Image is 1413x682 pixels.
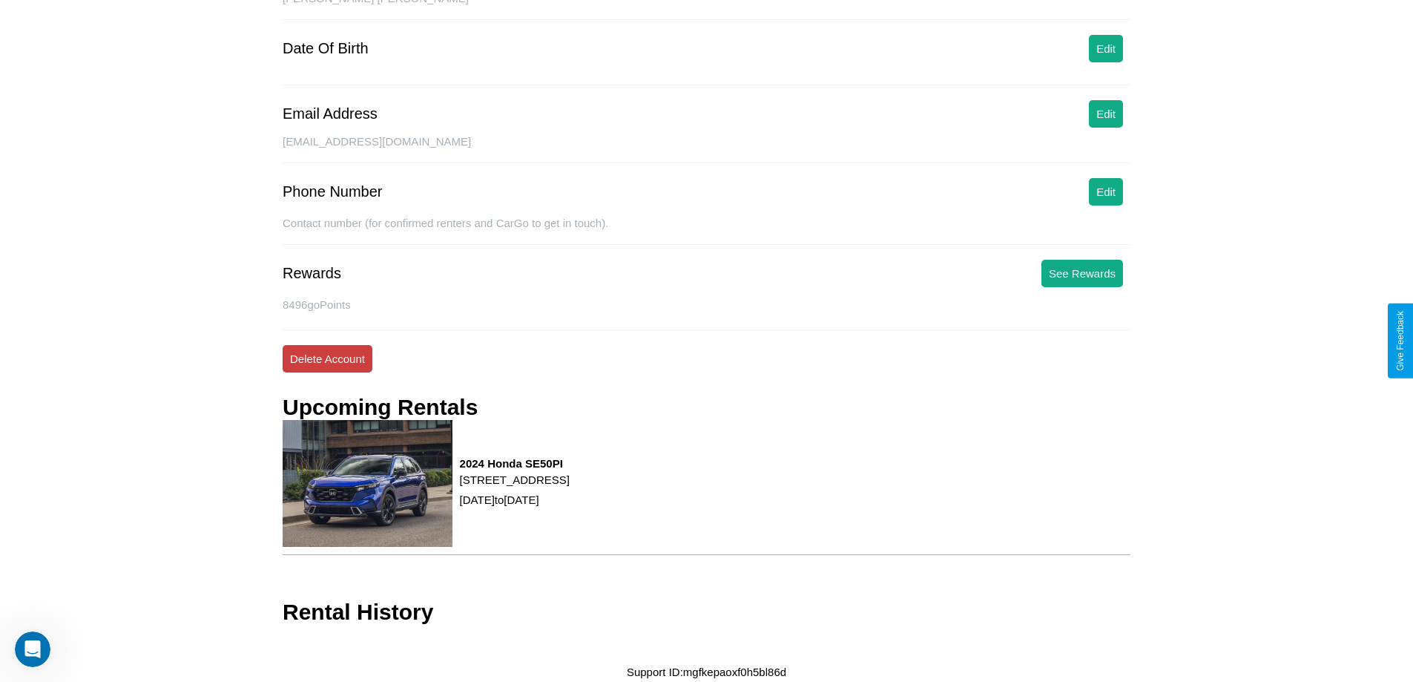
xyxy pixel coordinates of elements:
[1089,178,1123,206] button: Edit
[283,395,478,420] h3: Upcoming Rentals
[283,40,369,57] div: Date Of Birth
[283,600,433,625] h3: Rental History
[283,105,378,122] div: Email Address
[627,662,786,682] p: Support ID: mgfkepaoxf0h5bl86d
[1089,35,1123,62] button: Edit
[1395,311,1406,371] div: Give Feedback
[283,295,1130,315] p: 8496 goPoints
[460,490,570,510] p: [DATE] to [DATE]
[283,135,1130,163] div: [EMAIL_ADDRESS][DOMAIN_NAME]
[283,217,1130,245] div: Contact number (for confirmed renters and CarGo to get in touch).
[1089,100,1123,128] button: Edit
[1041,260,1123,287] button: See Rewards
[15,632,50,667] iframe: Intercom live chat
[460,457,570,470] h3: 2024 Honda SE50PI
[283,420,452,547] img: rental
[460,470,570,490] p: [STREET_ADDRESS]
[283,345,372,373] button: Delete Account
[283,183,383,200] div: Phone Number
[283,265,341,282] div: Rewards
